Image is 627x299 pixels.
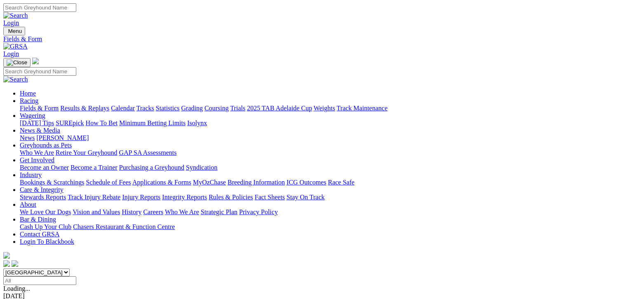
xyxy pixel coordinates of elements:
a: MyOzChase [193,179,226,186]
input: Search [3,3,76,12]
a: Breeding Information [228,179,285,186]
a: Cash Up Your Club [20,223,71,230]
a: Syndication [186,164,217,171]
a: Careers [143,208,163,215]
div: Racing [20,105,624,112]
a: Results & Replays [60,105,109,112]
a: Schedule of Fees [86,179,131,186]
a: Who We Are [165,208,199,215]
a: Get Involved [20,157,54,164]
a: SUREpick [56,119,84,126]
div: Greyhounds as Pets [20,149,624,157]
img: Search [3,12,28,19]
a: Bookings & Scratchings [20,179,84,186]
a: Privacy Policy [239,208,278,215]
a: Stewards Reports [20,194,66,201]
a: Fields & Form [3,35,624,43]
a: [DATE] Tips [20,119,54,126]
img: GRSA [3,43,28,50]
a: Tracks [136,105,154,112]
div: Care & Integrity [20,194,624,201]
a: Coursing [204,105,229,112]
a: Isolynx [187,119,207,126]
img: Close [7,59,27,66]
img: logo-grsa-white.png [32,58,39,64]
a: Injury Reports [122,194,160,201]
a: News [20,134,35,141]
a: Statistics [156,105,180,112]
a: How To Bet [86,119,118,126]
a: Home [20,90,36,97]
a: Stay On Track [286,194,324,201]
a: Racing [20,97,38,104]
a: Retire Your Greyhound [56,149,117,156]
a: Fact Sheets [255,194,285,201]
a: Become a Trainer [70,164,117,171]
div: Industry [20,179,624,186]
span: Menu [8,28,22,34]
a: Race Safe [328,179,354,186]
a: Track Maintenance [337,105,387,112]
a: Integrity Reports [162,194,207,201]
a: Weights [314,105,335,112]
a: Login [3,19,19,26]
a: Track Injury Rebate [68,194,120,201]
a: Become an Owner [20,164,69,171]
input: Select date [3,276,76,285]
div: About [20,208,624,216]
div: News & Media [20,134,624,142]
a: [PERSON_NAME] [36,134,89,141]
a: Vision and Values [73,208,120,215]
a: Who We Are [20,149,54,156]
a: Chasers Restaurant & Function Centre [73,223,175,230]
span: Loading... [3,285,30,292]
img: Search [3,76,28,83]
a: Fields & Form [20,105,59,112]
a: Purchasing a Greyhound [119,164,184,171]
a: History [122,208,141,215]
a: Trials [230,105,245,112]
img: facebook.svg [3,260,10,267]
input: Search [3,67,76,76]
a: Login To Blackbook [20,238,74,245]
a: ICG Outcomes [286,179,326,186]
button: Toggle navigation [3,58,31,67]
a: Care & Integrity [20,186,63,193]
img: twitter.svg [12,260,18,267]
a: Grading [181,105,203,112]
a: Wagering [20,112,45,119]
a: Industry [20,171,42,178]
a: News & Media [20,127,60,134]
a: Calendar [111,105,135,112]
a: Login [3,50,19,57]
a: 2025 TAB Adelaide Cup [247,105,312,112]
a: GAP SA Assessments [119,149,177,156]
a: Strategic Plan [201,208,237,215]
div: Wagering [20,119,624,127]
a: Rules & Policies [209,194,253,201]
a: Minimum Betting Limits [119,119,186,126]
a: About [20,201,36,208]
a: Greyhounds as Pets [20,142,72,149]
a: Contact GRSA [20,231,59,238]
div: Bar & Dining [20,223,624,231]
div: Get Involved [20,164,624,171]
a: Bar & Dining [20,216,56,223]
button: Toggle navigation [3,27,25,35]
img: logo-grsa-white.png [3,252,10,259]
a: Applications & Forms [132,179,191,186]
a: We Love Our Dogs [20,208,71,215]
